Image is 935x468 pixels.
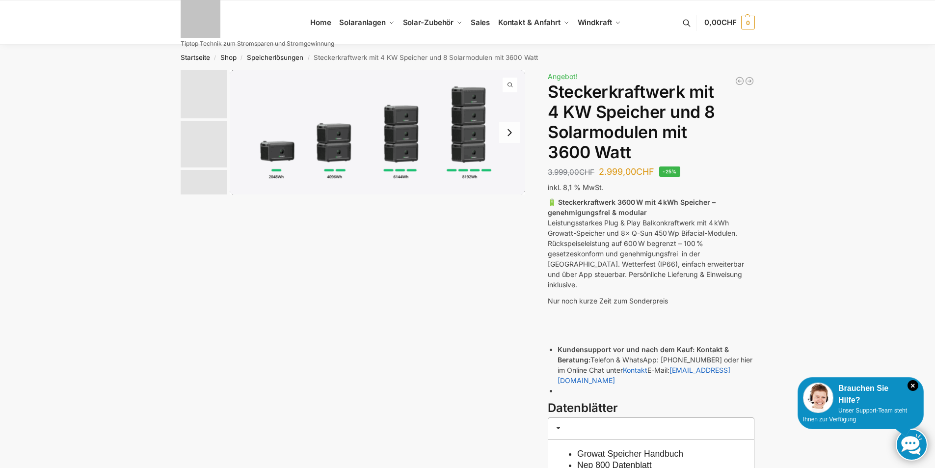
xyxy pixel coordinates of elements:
[303,54,314,62] span: /
[498,18,561,27] span: Kontakt & Anfahrt
[230,70,525,194] a: growatt noah 2000 flexible erweiterung scaledgrowatt noah 2000 flexible erweiterung scaled
[803,407,907,423] span: Unser Support-Team steht Ihnen zur Verfügung
[494,0,573,45] a: Kontakt & Anfahrt
[558,345,695,354] strong: Kundensupport vor und nach dem Kauf:
[181,54,210,61] a: Startseite
[548,197,754,290] p: Leistungsstarkes Plug & Play Balkonkraftwerk mit 4 kWh Growatt-Speicher und 8× Q-Sun 450 Wp Bifac...
[548,82,754,162] h1: Steckerkraftwerk mit 4 KW Speicher und 8 Solarmodulen mit 3600 Watt
[181,41,334,47] p: Tiptop Technik zum Stromsparen und Stromgewinnung
[578,18,612,27] span: Windkraft
[548,296,754,306] p: Nur noch kurze Zeit zum Sonderpreis
[741,16,755,29] span: 0
[659,166,680,177] span: -25%
[579,167,594,177] span: CHF
[335,0,399,45] a: Solaranlagen
[558,366,730,385] a: [EMAIL_ADDRESS][DOMAIN_NAME]
[745,76,754,86] a: Balkonkraftwerk 1780 Watt mit 4 KWh Zendure Batteriespeicher Notstrom fähig
[220,54,237,61] a: Shop
[181,70,227,118] img: Growatt-NOAH-2000-flexible-erweiterung
[623,366,647,374] a: Kontakt
[548,183,604,192] span: inkl. 8,1 % MwSt.
[558,344,754,385] li: Telefon & WhatsApp: [PHONE_NUMBER] oder hier im Online Chat unter E-Mail:
[704,8,754,37] a: 0,00CHF 0
[548,400,754,417] h3: Datenblätter
[237,54,247,62] span: /
[548,167,594,177] bdi: 3.999,00
[247,54,303,61] a: Speicherlösungen
[735,76,745,86] a: Balkonkraftwerk 890 Watt Solarmodulleistung mit 1kW/h Zendure Speicher
[577,449,683,459] a: Growat Speicher Handbuch
[558,345,729,364] strong: Kontakt & Beratung:
[499,122,520,143] button: Next slide
[704,18,736,27] span: 0,00
[230,70,525,194] img: Growatt-NOAH-2000-flexible-erweiterung
[636,166,654,177] span: CHF
[803,383,833,413] img: Customer service
[403,18,454,27] span: Solar-Zubehör
[471,18,490,27] span: Sales
[803,383,918,406] div: Brauchen Sie Hilfe?
[181,121,227,167] img: 6 Module bificiaL
[548,72,578,81] span: Angebot!
[210,54,220,62] span: /
[339,18,386,27] span: Solaranlagen
[399,0,466,45] a: Solar-Zubehör
[181,170,227,217] img: Nep800
[599,166,654,177] bdi: 2.999,00
[163,45,772,70] nav: Breadcrumb
[573,0,625,45] a: Windkraft
[466,0,494,45] a: Sales
[721,18,737,27] span: CHF
[548,198,716,217] strong: 🔋 Steckerkraftwerk 3600 W mit 4 kWh Speicher – genehmigungsfrei & modular
[908,380,918,391] i: Schließen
